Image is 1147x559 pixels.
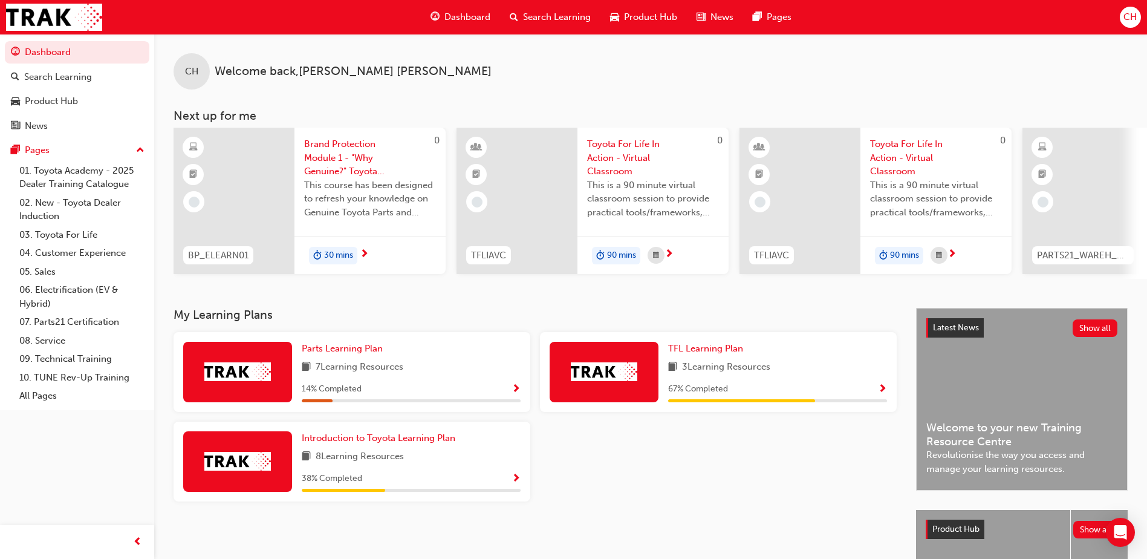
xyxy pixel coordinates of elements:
[668,342,748,356] a: TFL Learning Plan
[890,249,919,263] span: 90 mins
[5,41,149,64] a: Dashboard
[1038,140,1047,155] span: learningResourceType_ELEARNING-icon
[15,226,149,244] a: 03. Toyota For Life
[664,249,674,260] span: next-icon
[360,249,369,260] span: next-icon
[324,249,353,263] span: 30 mins
[302,342,388,356] a: Parts Learning Plan
[512,471,521,486] button: Show Progress
[717,135,723,146] span: 0
[15,244,149,263] a: 04. Customer Experience
[434,135,440,146] span: 0
[444,10,490,24] span: Dashboard
[304,137,436,178] span: Brand Protection Module 1 - "Why Genuine?" Toyota Genuine Parts and Accessories
[302,343,383,354] span: Parts Learning Plan
[174,128,446,274] a: 0BP_ELEARN01Brand Protection Module 1 - "Why Genuine?" Toyota Genuine Parts and AccessoriesThis c...
[302,449,311,465] span: book-icon
[682,360,770,375] span: 3 Learning Resources
[878,382,887,397] button: Show Progress
[11,72,19,83] span: search-icon
[185,65,198,79] span: CH
[512,382,521,397] button: Show Progress
[500,5,600,30] a: search-iconSearch Learning
[753,10,762,25] span: pages-icon
[668,343,743,354] span: TFL Learning Plan
[754,249,789,263] span: TFLIAVC
[316,360,403,375] span: 7 Learning Resources
[204,362,271,381] img: Trak
[15,162,149,194] a: 01. Toyota Academy - 2025 Dealer Training Catalogue
[512,384,521,395] span: Show Progress
[304,178,436,220] span: This course has been designed to refresh your knowledge on Genuine Toyota Parts and Accessories s...
[755,197,765,208] span: learningRecordVerb_NONE-icon
[624,10,677,24] span: Product Hub
[916,308,1128,491] a: Latest NewsShow allWelcome to your new Training Resource CentreRevolutionise the way you access a...
[1000,135,1006,146] span: 0
[472,140,481,155] span: learningResourceType_INSTRUCTOR_LED-icon
[710,10,733,24] span: News
[15,281,149,313] a: 06. Electrification (EV & Hybrid)
[313,248,322,264] span: duration-icon
[596,248,605,264] span: duration-icon
[926,520,1118,539] a: Product HubShow all
[653,248,659,263] span: calendar-icon
[1120,7,1141,28] button: CH
[25,94,78,108] div: Product Hub
[316,449,404,465] span: 8 Learning Resources
[926,448,1117,476] span: Revolutionise the way you access and manage your learning resources.
[926,421,1117,448] span: Welcome to your new Training Resource Centre
[302,472,362,486] span: 38 % Completed
[15,387,149,405] a: All Pages
[133,535,142,550] span: prev-icon
[743,5,801,30] a: pages-iconPages
[926,318,1117,338] a: Latest NewsShow all
[870,137,1002,178] span: Toyota For Life In Action - Virtual Classroom
[878,384,887,395] span: Show Progress
[174,308,897,322] h3: My Learning Plans
[1073,319,1118,337] button: Show all
[1106,518,1135,547] div: Open Intercom Messenger
[739,128,1012,274] a: 0TFLIAVCToyota For Life In Action - Virtual ClassroomThis is a 90 minute virtual classroom sessio...
[1073,521,1119,538] button: Show all
[697,10,706,25] span: news-icon
[668,382,728,396] span: 67 % Completed
[755,167,764,183] span: booktick-icon
[755,140,764,155] span: learningResourceType_INSTRUCTOR_LED-icon
[471,249,506,263] span: TFLIAVC
[472,197,483,208] span: learningRecordVerb_NONE-icon
[15,194,149,226] a: 02. New - Toyota Dealer Induction
[302,360,311,375] span: book-icon
[25,119,48,133] div: News
[610,10,619,25] span: car-icon
[1038,167,1047,183] span: booktick-icon
[5,139,149,162] button: Pages
[879,248,888,264] span: duration-icon
[15,332,149,350] a: 08. Service
[15,368,149,387] a: 10. TUNE Rev-Up Training
[15,313,149,332] a: 07. Parts21 Certification
[932,524,980,534] span: Product Hub
[189,140,198,155] span: learningResourceType_ELEARNING-icon
[302,431,460,445] a: Introduction to Toyota Learning Plan
[189,197,200,208] span: learningRecordVerb_NONE-icon
[11,47,20,58] span: guage-icon
[11,96,20,107] span: car-icon
[668,360,677,375] span: book-icon
[154,109,1147,123] h3: Next up for me
[587,178,719,220] span: This is a 90 minute virtual classroom session to provide practical tools/frameworks, behaviours a...
[510,10,518,25] span: search-icon
[870,178,1002,220] span: This is a 90 minute virtual classroom session to provide practical tools/frameworks, behaviours a...
[189,167,198,183] span: booktick-icon
[587,137,719,178] span: Toyota For Life In Action - Virtual Classroom
[11,121,20,132] span: news-icon
[5,39,149,139] button: DashboardSearch LearningProduct HubNews
[431,10,440,25] span: guage-icon
[457,128,729,274] a: 0TFLIAVCToyota For Life In Action - Virtual ClassroomThis is a 90 minute virtual classroom sessio...
[421,5,500,30] a: guage-iconDashboard
[188,249,249,263] span: BP_ELEARN01
[11,145,20,156] span: pages-icon
[6,4,102,31] img: Trak
[472,167,481,183] span: booktick-icon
